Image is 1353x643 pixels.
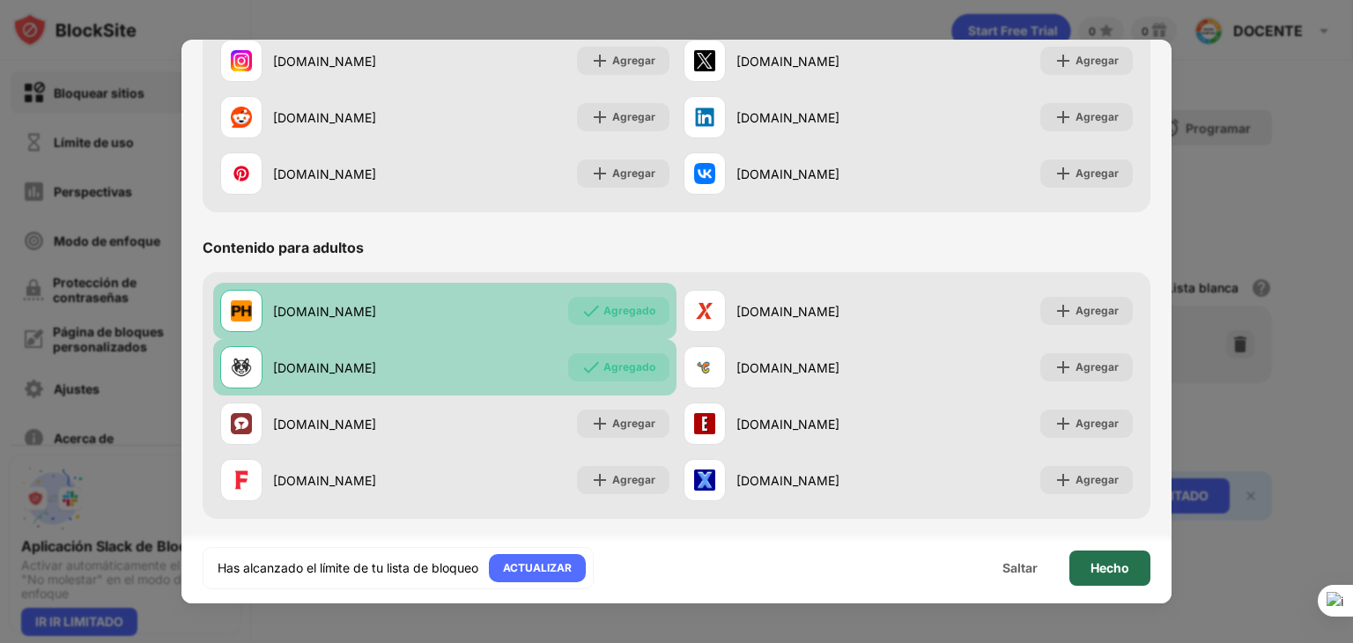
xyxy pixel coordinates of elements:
[1076,473,1119,486] font: Agregar
[694,413,715,434] img: favicons
[231,413,252,434] img: favicons
[694,50,715,71] img: favicons
[694,163,715,184] img: favicons
[1091,560,1129,575] font: Hecho
[1076,110,1119,123] font: Agregar
[612,110,655,123] font: Agregar
[736,54,839,69] font: [DOMAIN_NAME]
[603,304,655,317] font: Agregado
[612,473,655,486] font: Agregar
[273,417,376,432] font: [DOMAIN_NAME]
[1076,166,1119,180] font: Agregar
[231,50,252,71] img: favicons
[736,166,839,181] font: [DOMAIN_NAME]
[231,357,252,378] img: favicons
[231,469,252,491] img: favicons
[603,360,655,373] font: Agregado
[273,110,376,125] font: [DOMAIN_NAME]
[1076,304,1119,317] font: Agregar
[231,163,252,184] img: favicons
[1076,360,1119,373] font: Agregar
[736,304,839,319] font: [DOMAIN_NAME]
[273,166,376,181] font: [DOMAIN_NAME]
[612,417,655,430] font: Agregar
[612,54,655,67] font: Agregar
[736,417,839,432] font: [DOMAIN_NAME]
[503,561,572,574] font: ACTUALIZAR
[1076,417,1119,430] font: Agregar
[1002,560,1038,575] font: Saltar
[694,469,715,491] img: favicons
[273,54,376,69] font: [DOMAIN_NAME]
[612,166,655,180] font: Agregar
[218,560,478,575] font: Has alcanzado el límite de tu lista de bloqueo
[1076,54,1119,67] font: Agregar
[231,300,252,321] img: favicons
[231,107,252,128] img: favicons
[273,473,376,488] font: [DOMAIN_NAME]
[736,360,839,375] font: [DOMAIN_NAME]
[694,300,715,321] img: favicons
[736,473,839,488] font: [DOMAIN_NAME]
[736,110,839,125] font: [DOMAIN_NAME]
[203,239,364,256] font: Contenido para adultos
[273,304,376,319] font: [DOMAIN_NAME]
[694,357,715,378] img: favicons
[273,360,376,375] font: [DOMAIN_NAME]
[694,107,715,128] img: favicons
